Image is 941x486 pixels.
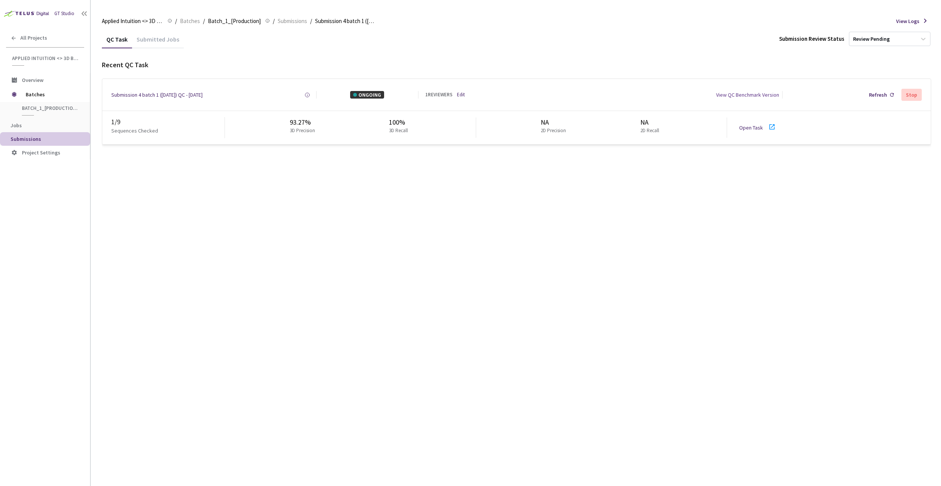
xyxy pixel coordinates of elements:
div: ONGOING [350,91,384,99]
a: Submission 4 batch 1 ([DATE]) QC - [DATE] [111,91,203,99]
span: Overview [22,77,43,83]
div: NA [640,117,662,127]
p: 3D Recall [389,127,408,134]
span: Batches [26,87,77,102]
span: Project Settings [22,149,60,156]
span: Batches [180,17,200,26]
span: View Logs [896,17,919,25]
a: Submissions [276,17,309,25]
div: 93.27% [290,117,318,127]
a: Batches [178,17,201,25]
div: Stop [906,92,917,98]
li: / [203,17,205,26]
span: Submissions [278,17,307,26]
span: Batch_1_[Production] [208,17,261,26]
span: Jobs [11,122,22,129]
div: Submission Review Status [779,35,844,43]
div: QC Task [102,35,132,48]
span: All Projects [20,35,47,41]
div: Review Pending [853,35,890,43]
p: 2D Precision [541,127,566,134]
div: Recent QC Task [102,60,931,70]
div: 1 REVIEWERS [425,91,452,99]
span: Submission 4 batch 1 ([DATE]) [315,17,376,26]
span: Applied Intuition <> 3D BBox - [PERSON_NAME] [102,17,163,26]
p: 2D Recall [640,127,659,134]
span: Applied Intuition <> 3D BBox - [PERSON_NAME] [12,55,80,62]
div: GT Studio [54,10,74,17]
li: / [175,17,177,26]
div: 100% [389,117,411,127]
a: Open Task [739,124,763,131]
li: / [310,17,312,26]
div: Refresh [869,91,887,99]
p: 3D Precision [290,127,315,134]
span: Submissions [11,136,41,142]
div: NA [541,117,569,127]
div: 1 / 9 [111,117,224,127]
div: View QC Benchmark Version [716,91,779,99]
p: Sequences Checked [111,127,158,134]
span: Batch_1_[Production] [22,105,78,111]
a: Edit [457,91,465,99]
div: Submitted Jobs [132,35,184,48]
li: / [273,17,275,26]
